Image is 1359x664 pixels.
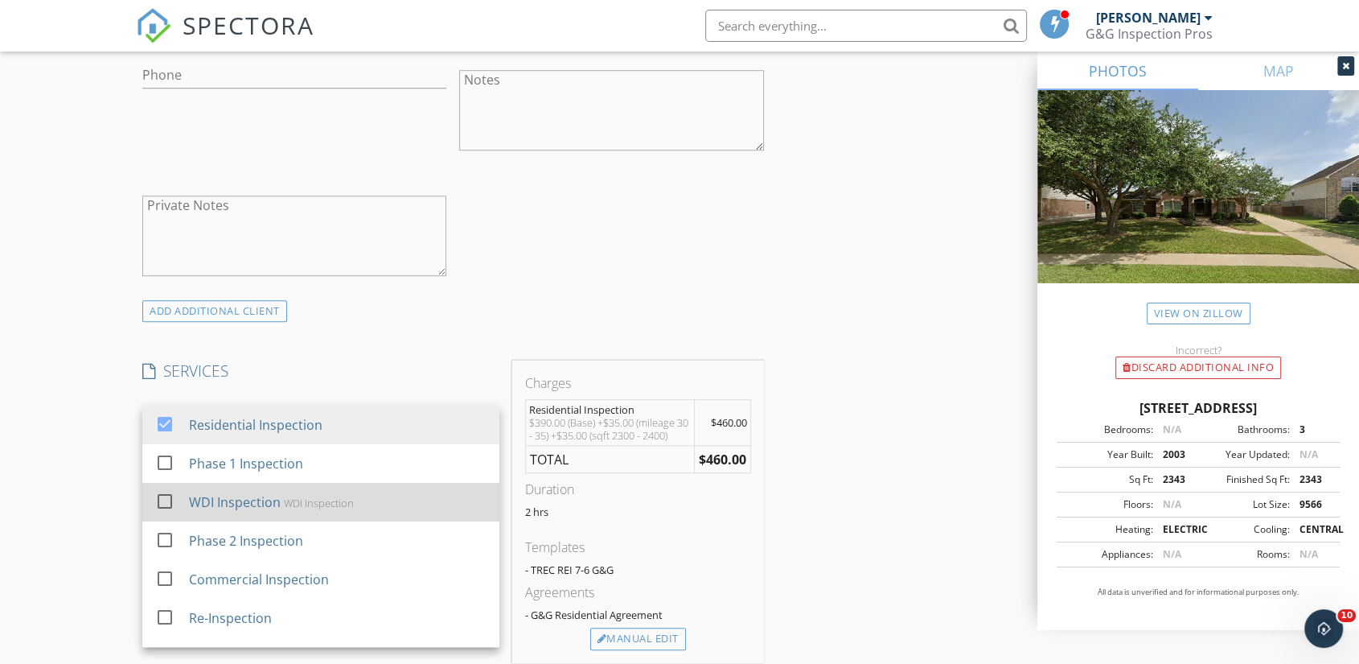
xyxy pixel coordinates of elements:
div: Templates [525,538,751,557]
div: Discard Additional info [1115,357,1281,379]
div: ELECTRIC [1152,522,1198,537]
span: N/A [1299,547,1317,561]
div: Rooms: [1198,547,1289,562]
div: Charges [525,373,751,393]
span: 10 [1337,609,1356,622]
td: TOTAL [526,445,695,473]
a: PHOTOS [1037,52,1198,90]
div: [STREET_ADDRESS] [1057,398,1340,418]
input: Search everything... [705,10,1027,42]
div: Floors: [1061,497,1152,512]
div: Agreements [525,583,751,602]
div: Year Updated: [1198,447,1289,462]
a: View on Zillow [1147,303,1250,324]
div: Cooling: [1198,522,1289,537]
div: Manual Edit [590,628,686,650]
div: Duration [525,480,751,499]
span: SPECTORA [183,8,314,42]
a: SPECTORA [136,22,314,56]
div: Heating: [1061,522,1152,537]
div: - G&G Residential Agreement [525,608,751,621]
span: N/A [1162,423,1180,436]
span: $460.00 [711,415,747,430]
div: Year Built: [1061,447,1152,462]
div: Bathrooms: [1198,423,1289,437]
div: 2003 [1152,447,1198,462]
div: Finished Sq Ft: [1198,472,1289,487]
div: Residential Inspection [529,403,691,416]
span: N/A [1299,447,1317,461]
div: Phase 1 Inspection [189,454,303,473]
div: Phase 2 Inspection [189,531,303,551]
span: N/A [1162,497,1180,511]
div: $390.00 (Base) +$35.00 (mileage 30 - 35) +$35.00 (sqft 2300 - 2400) [529,416,691,442]
div: Re-Inspection [189,608,272,628]
p: All data is unverified and for informational purposes only. [1057,587,1340,598]
div: G&G Inspection Pros [1086,26,1213,42]
div: WDI Inspection [189,493,281,512]
h4: SERVICES [142,361,499,381]
div: Residential Inspection [189,415,322,435]
iframe: Intercom live chat [1304,609,1343,648]
div: ADD ADDITIONAL client [142,300,287,322]
div: Lot Size: [1198,497,1289,512]
div: WDI Inspection [284,497,354,509]
img: streetview [1037,90,1359,322]
span: N/A [1162,547,1180,561]
div: Appliances: [1061,547,1152,562]
p: 2 hrs [525,505,751,518]
div: CENTRAL [1289,522,1335,537]
div: Bedrooms: [1061,423,1152,437]
div: 9566 [1289,497,1335,512]
div: Commercial Inspection [189,570,329,589]
a: MAP [1198,52,1359,90]
div: Incorrect? [1037,344,1359,357]
img: The Best Home Inspection Software - Spectora [136,8,171,43]
div: 3 [1289,423,1335,437]
strong: $460.00 [699,451,746,468]
div: 2343 [1289,472,1335,487]
div: [PERSON_NAME] [1096,10,1201,26]
div: - TREC REI 7-6 G&G [525,563,751,576]
div: Sq Ft: [1061,472,1152,487]
div: 2343 [1152,472,1198,487]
